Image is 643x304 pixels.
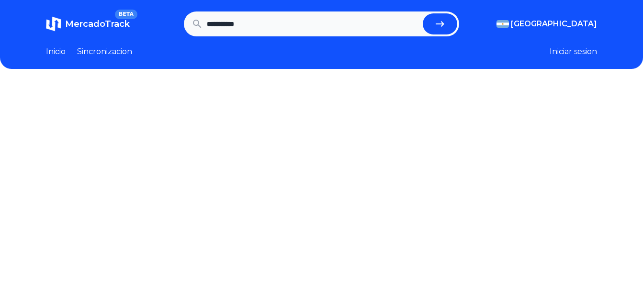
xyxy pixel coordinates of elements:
[496,18,597,30] button: [GEOGRAPHIC_DATA]
[46,16,61,32] img: MercadoTrack
[77,46,132,57] a: Sincronizacion
[496,20,509,28] img: Argentina
[65,19,130,29] span: MercadoTrack
[46,16,130,32] a: MercadoTrackBETA
[550,46,597,57] button: Iniciar sesion
[46,46,66,57] a: Inicio
[115,10,137,19] span: BETA
[511,18,597,30] span: [GEOGRAPHIC_DATA]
